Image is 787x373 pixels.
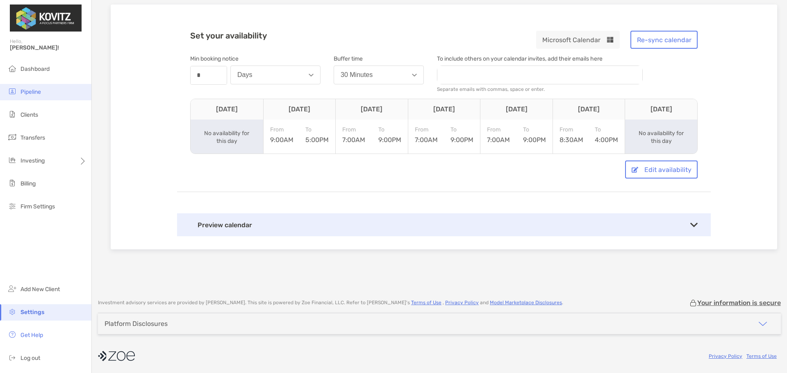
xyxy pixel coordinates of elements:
[553,99,625,120] th: [DATE]
[20,134,45,141] span: Transfers
[480,99,553,120] th: [DATE]
[190,31,267,41] h2: Set your availability
[595,126,618,133] span: To
[7,307,17,316] img: settings icon
[341,71,373,79] div: 30 Minutes
[20,88,41,95] span: Pipeline
[408,99,480,120] th: [DATE]
[636,129,686,145] div: No availability for this day
[437,86,643,92] div: Separate emails with commas, space or enter.
[378,126,401,144] div: 9:00PM
[450,126,473,144] div: 9:00PM
[20,355,40,362] span: Log out
[560,126,583,133] span: From
[709,353,742,359] a: Privacy Policy
[177,213,711,236] div: Preview calendar
[437,55,643,62] div: To include others on your calendar invites, add their emails here
[237,71,252,79] div: Days
[445,300,479,305] a: Privacy Policy
[10,44,86,51] span: [PERSON_NAME]!
[560,126,583,144] div: 8:30AM
[334,66,424,84] button: 30 Minutes
[487,126,510,133] span: From
[20,111,38,118] span: Clients
[690,223,698,227] img: Toggle
[305,126,329,144] div: 5:00PM
[230,66,321,84] button: Days
[98,347,135,365] img: company logo
[415,126,438,144] div: 7:00AM
[630,31,698,49] button: Re-sync calendar
[342,126,365,144] div: 7:00AM
[305,126,329,133] span: To
[625,161,698,179] button: Edit availability
[7,109,17,119] img: clients icon
[7,86,17,96] img: pipeline icon
[270,126,293,133] span: From
[20,309,44,316] span: Settings
[105,320,168,328] div: Platform Disclosures
[20,180,36,187] span: Billing
[98,300,563,306] p: Investment advisory services are provided by [PERSON_NAME] . This site is powered by Zoe Financia...
[7,155,17,165] img: investing icon
[523,126,546,133] span: To
[270,126,293,144] div: 9:00AM
[191,99,263,120] th: [DATE]
[487,126,510,144] div: 7:00AM
[20,332,43,339] span: Get Help
[595,126,618,144] div: 4:00PM
[263,99,336,120] th: [DATE]
[7,330,17,339] img: get-help icon
[632,167,638,173] img: button icon
[411,300,441,305] a: Terms of Use
[697,299,781,307] p: Your information is secure
[7,201,17,211] img: firm-settings icon
[7,178,17,188] img: billing icon
[20,286,60,293] span: Add New Client
[7,132,17,142] img: transfers icon
[378,126,401,133] span: To
[415,126,438,133] span: From
[342,126,365,133] span: From
[10,3,82,33] img: Zoe Logo
[625,99,697,120] th: [DATE]
[202,129,252,145] div: No availability for this day
[490,300,562,305] a: Model Marketplace Disclosures
[523,126,546,144] div: 9:00PM
[190,55,321,62] div: Min booking notice
[335,99,408,120] th: [DATE]
[20,66,50,72] span: Dashboard
[20,203,55,210] span: Firm Settings
[7,63,17,73] img: dashboard icon
[450,126,473,133] span: To
[412,74,417,77] img: Open dropdown arrow
[746,353,777,359] a: Terms of Use
[309,74,314,77] img: Open dropdown arrow
[7,353,17,362] img: logout icon
[334,55,424,62] div: Buffer time
[758,319,768,329] img: icon arrow
[7,284,17,294] img: add_new_client icon
[20,157,45,164] span: Investing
